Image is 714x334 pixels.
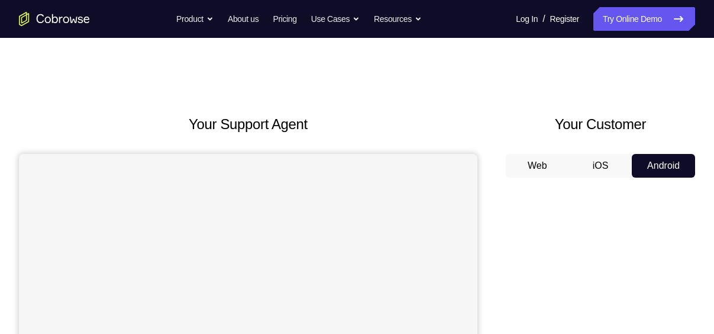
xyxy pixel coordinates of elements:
button: Product [176,7,214,31]
a: Try Online Demo [593,7,695,31]
h2: Your Customer [506,114,695,135]
a: About us [228,7,259,31]
span: / [542,12,545,26]
h2: Your Support Agent [19,114,477,135]
button: Android [632,154,695,178]
a: Pricing [273,7,296,31]
a: Go to the home page [19,12,90,26]
button: iOS [569,154,632,178]
button: Web [506,154,569,178]
button: Resources [374,7,422,31]
a: Register [550,7,579,31]
a: Log In [516,7,538,31]
button: Use Cases [311,7,360,31]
